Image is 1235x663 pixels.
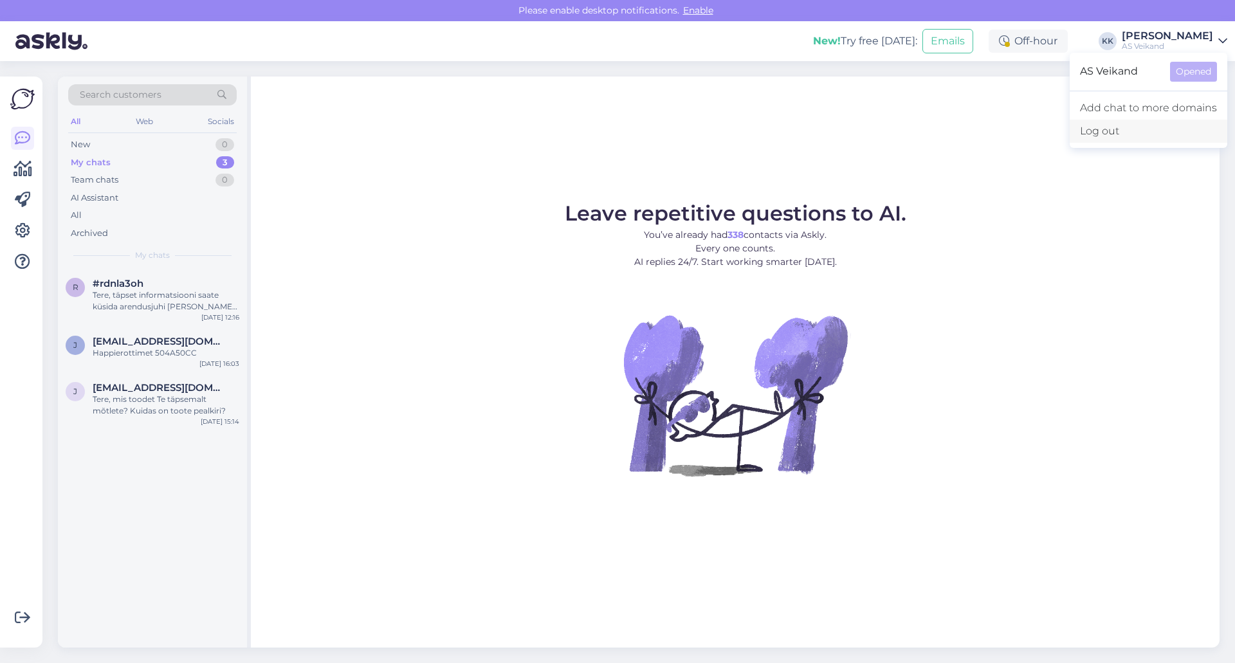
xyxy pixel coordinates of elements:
[71,138,90,151] div: New
[565,228,906,269] p: You’ve already had contacts via Askly. Every one counts. AI replies 24/7. Start working smarter [...
[10,87,35,111] img: Askly Logo
[1122,31,1213,41] div: [PERSON_NAME]
[135,250,170,261] span: My chats
[93,394,239,417] div: Tere, mis toodet Te täpsemalt mõtlete? Kuidas on toote pealkiri?
[619,279,851,511] img: No Chat active
[201,313,239,322] div: [DATE] 12:16
[1099,32,1117,50] div: KK
[215,174,234,186] div: 0
[1122,41,1213,51] div: AS Veikand
[73,386,77,396] span: j
[813,33,917,49] div: Try free [DATE]:
[205,113,237,130] div: Socials
[1070,96,1227,120] a: Add chat to more domains
[71,227,108,240] div: Archived
[71,156,111,169] div: My chats
[1070,120,1227,143] div: Log out
[215,138,234,151] div: 0
[73,340,77,350] span: j
[80,88,161,102] span: Search customers
[93,336,226,347] span: jkalho@jkalho.fi
[201,417,239,426] div: [DATE] 15:14
[71,174,118,186] div: Team chats
[68,113,83,130] div: All
[93,289,239,313] div: Tere, täpset informatsiooni saate küsida arendusjuhi [PERSON_NAME] käest, tema e-post: [PERSON_NA...
[93,347,239,359] div: Happierottimet 504A50CC
[727,229,744,241] b: 338
[71,192,118,204] div: AI Assistant
[199,359,239,368] div: [DATE] 16:03
[216,156,234,169] div: 3
[133,113,156,130] div: Web
[1080,62,1160,82] span: AS Veikand
[1122,31,1227,51] a: [PERSON_NAME]AS Veikand
[73,282,78,292] span: r
[989,30,1068,53] div: Off-hour
[71,209,82,222] div: All
[679,5,717,16] span: Enable
[922,29,973,53] button: Emails
[565,201,906,226] span: Leave repetitive questions to AI.
[93,382,226,394] span: jkalho@jkalho.fi
[1170,62,1217,82] button: Opened
[93,278,143,289] span: #rdnla3oh
[813,35,841,47] b: New!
